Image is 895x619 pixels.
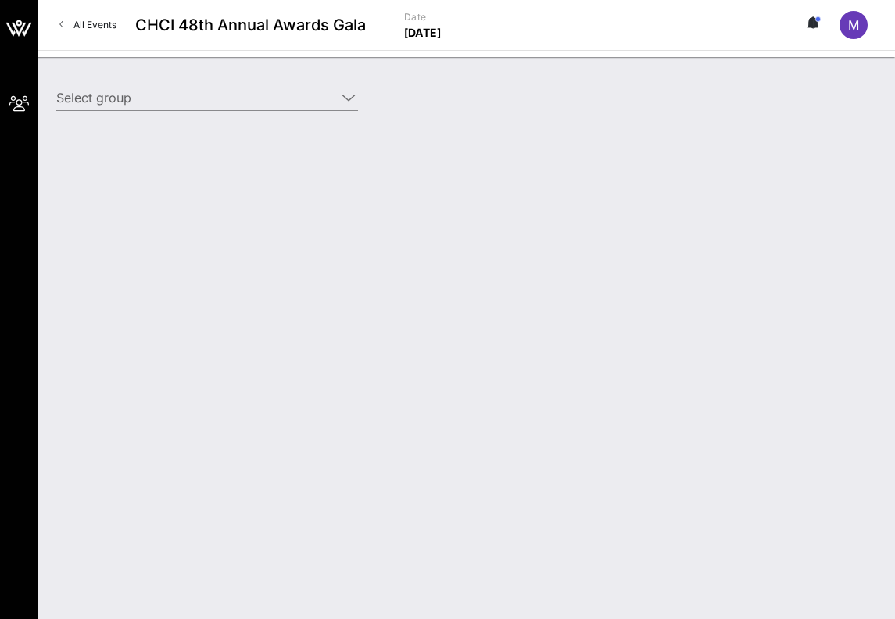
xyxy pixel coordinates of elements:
[404,9,442,25] p: Date
[50,13,126,38] a: All Events
[840,11,868,39] div: M
[404,25,442,41] p: [DATE]
[73,19,116,30] span: All Events
[848,17,859,33] span: M
[135,13,366,37] span: CHCI 48th Annual Awards Gala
